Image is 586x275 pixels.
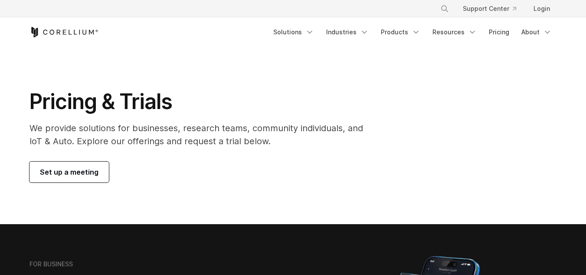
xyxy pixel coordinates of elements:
[527,1,557,17] a: Login
[430,1,557,17] div: Navigation Menu
[456,1,523,17] a: Support Center
[484,24,514,40] a: Pricing
[29,162,109,182] a: Set up a meeting
[376,24,426,40] a: Products
[268,24,319,40] a: Solutions
[29,27,98,37] a: Corellium Home
[321,24,374,40] a: Industries
[268,24,557,40] div: Navigation Menu
[29,260,73,268] h6: FOR BUSINESS
[29,122,375,148] p: We provide solutions for businesses, research teams, community individuals, and IoT & Auto. Explo...
[40,167,98,177] span: Set up a meeting
[427,24,482,40] a: Resources
[516,24,557,40] a: About
[29,89,375,115] h1: Pricing & Trials
[437,1,452,17] button: Search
